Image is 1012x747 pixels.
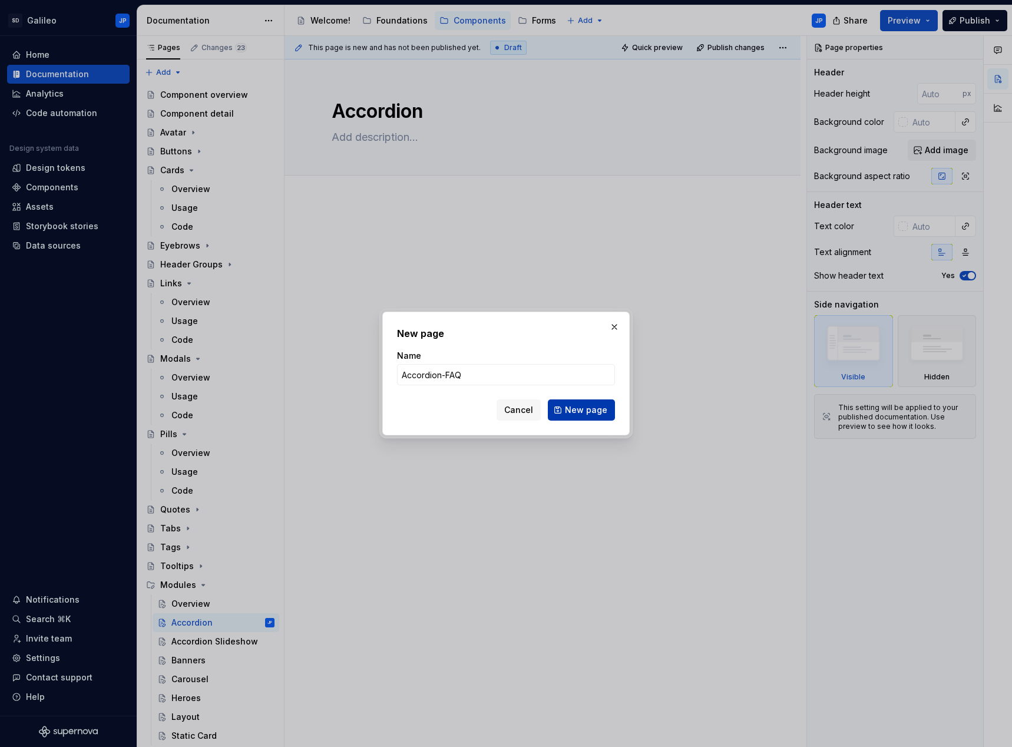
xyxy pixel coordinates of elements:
button: Cancel [497,399,541,421]
button: New page [548,399,615,421]
span: New page [565,404,607,416]
span: Cancel [504,404,533,416]
label: Name [397,350,421,362]
h2: New page [397,326,615,341]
